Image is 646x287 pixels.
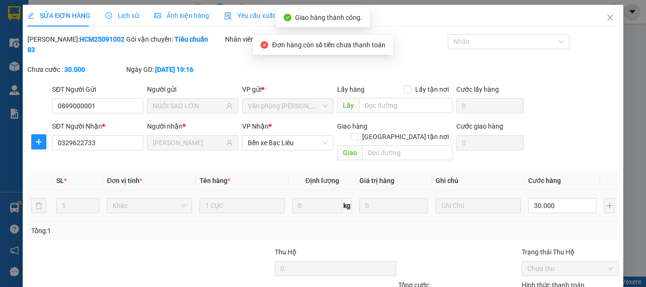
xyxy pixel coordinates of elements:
[147,121,238,131] div: Người nhận
[295,14,362,21] span: Giao hàng thành công.
[432,172,524,190] th: Ghi chú
[27,34,124,55] div: [PERSON_NAME]:
[337,86,365,93] span: Lấy hàng
[337,145,362,160] span: Giao
[31,226,250,236] div: Tổng: 1
[274,248,296,256] span: Thu Hộ
[604,198,615,213] button: plus
[606,14,614,21] span: close
[52,121,143,131] div: SĐT Người Nhận
[147,84,238,95] div: Người gửi
[337,98,359,113] span: Lấy
[113,199,186,213] span: Khác
[56,177,64,184] span: SL
[272,41,385,49] span: Đơn hàng còn số tiền chưa thanh toán
[105,12,112,19] span: clock-circle
[342,198,352,213] span: kg
[597,5,623,31] button: Close
[52,84,143,95] div: SĐT Người Gửi
[359,177,394,184] span: Giá trị hàng
[261,41,268,49] span: close-circle
[456,86,498,93] label: Cước lấy hàng
[284,14,291,21] span: check-circle
[31,198,46,213] button: delete
[527,261,613,276] span: Chưa thu
[436,198,521,213] input: Ghi Chú
[27,64,124,75] div: Chưa cước :
[456,122,503,130] label: Cước giao hàng
[154,12,209,19] span: Ảnh kiện hàng
[200,177,230,184] span: Tên hàng
[456,98,524,113] input: Cước lấy hàng
[528,177,561,184] span: Cước hàng
[522,247,619,257] div: Trạng thái Thu Hộ
[64,66,85,73] b: 30.000
[126,64,223,75] div: Ngày GD:
[456,135,524,150] input: Cước giao hàng
[27,12,90,19] span: SỬA ĐƠN HÀNG
[305,177,339,184] span: Định lượng
[175,35,208,43] b: Tiêu chuẩn
[359,98,452,113] input: Dọc đường
[242,122,269,130] span: VP Nhận
[337,122,367,130] span: Giao hàng
[126,34,223,44] div: Gói vận chuyển:
[349,34,445,44] div: Cước rồi :
[224,12,232,20] img: icon
[27,12,34,19] span: edit
[358,131,452,142] span: [GEOGRAPHIC_DATA] tận nơi
[200,198,285,213] input: VD: Bàn, Ghế
[27,35,124,53] b: HCM2509100283
[248,99,328,113] span: Văn phòng Hồ Chí Minh
[107,177,142,184] span: Đơn vị tính
[153,138,224,148] input: Tên người nhận
[411,84,452,95] span: Lấy tận nơi
[154,12,161,19] span: picture
[225,34,347,44] div: Nhân viên tạo:
[242,84,333,95] div: VP gửi
[31,134,46,149] button: plus
[155,66,193,73] b: [DATE] 19:16
[32,138,46,146] span: plus
[248,136,328,150] span: Bến xe Bạc Liêu
[224,12,324,19] span: Yêu cầu xuất hóa đơn điện tử
[226,103,233,109] span: user
[105,12,139,19] span: Lịch sử
[362,145,452,160] input: Dọc đường
[226,139,233,146] span: user
[153,101,224,111] input: Tên người gửi
[359,198,428,213] input: 0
